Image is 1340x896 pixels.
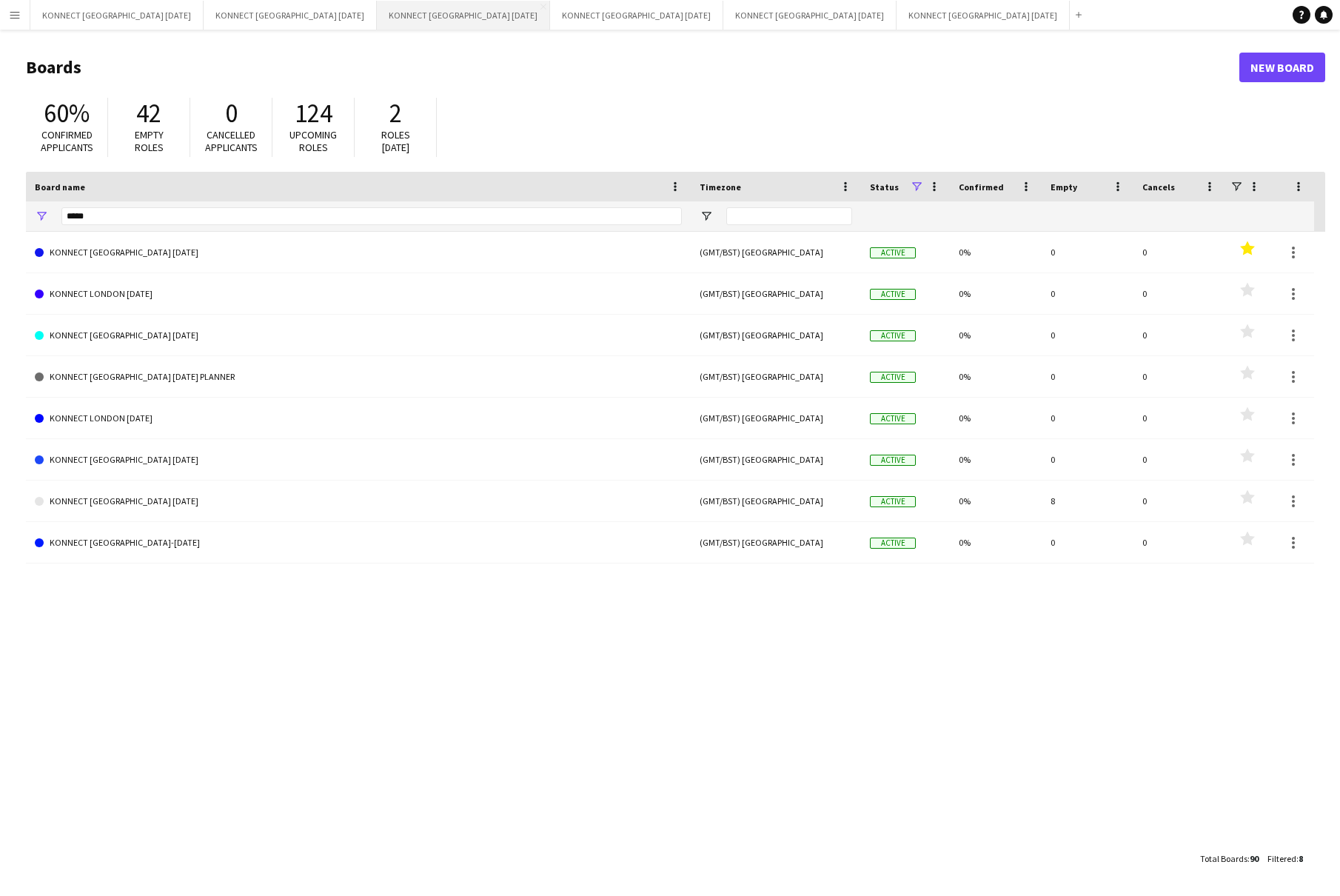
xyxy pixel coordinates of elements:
[950,232,1042,273] div: 0%
[700,210,713,223] button: Open Filter Menu
[950,439,1042,480] div: 0%
[35,398,682,439] a: KONNECT LONDON [DATE]
[691,273,861,314] div: (GMT/BST) [GEOGRAPHIC_DATA]
[691,356,861,397] div: (GMT/BST) [GEOGRAPHIC_DATA]
[691,439,861,480] div: (GMT/BST) [GEOGRAPHIC_DATA]
[691,232,861,273] div: (GMT/BST) [GEOGRAPHIC_DATA]
[1051,181,1077,193] span: Empty
[35,232,682,273] a: KONNECT [GEOGRAPHIC_DATA] [DATE]
[691,315,861,355] div: (GMT/BST) [GEOGRAPHIC_DATA]
[1133,439,1225,480] div: 0
[950,522,1042,563] div: 0%
[35,181,85,193] span: Board name
[691,481,861,521] div: (GMT/BST) [GEOGRAPHIC_DATA]
[870,247,916,258] span: Active
[897,1,1070,30] button: KONNECT [GEOGRAPHIC_DATA] [DATE]
[1042,232,1133,273] div: 0
[950,481,1042,521] div: 0%
[377,1,550,30] button: KONNECT [GEOGRAPHIC_DATA] [DATE]
[1133,315,1225,355] div: 0
[1042,522,1133,563] div: 0
[1042,356,1133,397] div: 0
[35,210,48,223] button: Open Filter Menu
[289,128,337,154] span: Upcoming roles
[959,181,1004,193] span: Confirmed
[691,522,861,563] div: (GMT/BST) [GEOGRAPHIC_DATA]
[870,181,899,193] span: Status
[870,538,916,549] span: Active
[1299,853,1303,864] span: 8
[950,273,1042,314] div: 0%
[870,413,916,424] span: Active
[1133,232,1225,273] div: 0
[1042,439,1133,480] div: 0
[135,128,164,154] span: Empty roles
[381,128,410,154] span: Roles [DATE]
[870,330,916,341] span: Active
[295,97,332,130] span: 124
[41,128,93,154] span: Confirmed applicants
[35,356,682,398] a: KONNECT [GEOGRAPHIC_DATA] [DATE] PLANNER
[870,455,916,466] span: Active
[1042,481,1133,521] div: 8
[26,56,1239,78] h1: Boards
[1142,181,1175,193] span: Cancels
[1042,315,1133,355] div: 0
[700,181,741,193] span: Timezone
[35,439,682,481] a: KONNECT [GEOGRAPHIC_DATA] [DATE]
[950,398,1042,438] div: 0%
[136,97,161,130] span: 42
[1250,853,1259,864] span: 90
[1042,273,1133,314] div: 0
[35,315,682,356] a: KONNECT [GEOGRAPHIC_DATA] [DATE]
[726,207,852,225] input: Timezone Filter Input
[35,273,682,315] a: KONNECT LONDON [DATE]
[691,398,861,438] div: (GMT/BST) [GEOGRAPHIC_DATA]
[1133,522,1225,563] div: 0
[30,1,204,30] button: KONNECT [GEOGRAPHIC_DATA] [DATE]
[1267,853,1296,864] span: Filtered
[723,1,897,30] button: KONNECT [GEOGRAPHIC_DATA] [DATE]
[1267,844,1303,873] div: :
[870,372,916,383] span: Active
[35,481,682,522] a: KONNECT [GEOGRAPHIC_DATA] [DATE]
[550,1,723,30] button: KONNECT [GEOGRAPHIC_DATA] [DATE]
[1239,53,1325,82] a: New Board
[1133,273,1225,314] div: 0
[1133,356,1225,397] div: 0
[1200,853,1247,864] span: Total Boards
[870,289,916,300] span: Active
[61,207,682,225] input: Board name Filter Input
[205,128,258,154] span: Cancelled applicants
[950,356,1042,397] div: 0%
[44,97,90,130] span: 60%
[950,315,1042,355] div: 0%
[1133,398,1225,438] div: 0
[870,496,916,507] span: Active
[225,97,238,130] span: 0
[1042,398,1133,438] div: 0
[35,522,682,564] a: KONNECT [GEOGRAPHIC_DATA]-[DATE]
[1200,844,1259,873] div: :
[204,1,377,30] button: KONNECT [GEOGRAPHIC_DATA] [DATE]
[389,97,402,130] span: 2
[1133,481,1225,521] div: 0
